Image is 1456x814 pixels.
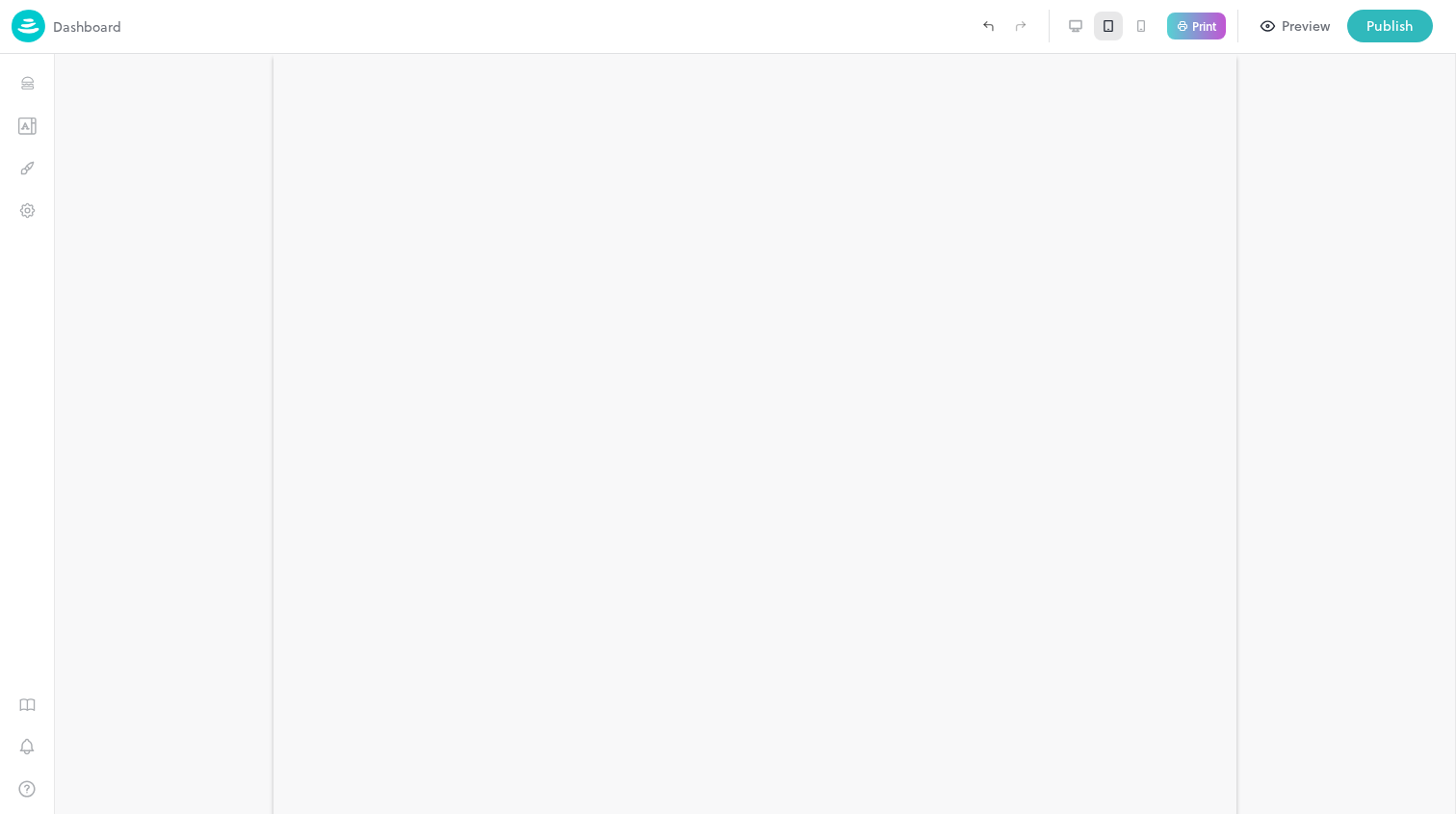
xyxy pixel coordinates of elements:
[1282,15,1330,37] div: Preview
[1347,10,1433,42] button: Publish
[972,10,1004,42] label: Undo (Ctrl + Z)
[1192,20,1216,32] p: Print
[1366,15,1414,37] div: Publish
[1250,10,1341,42] button: Preview
[53,16,121,37] p: Dashboard
[12,10,45,42] img: logo-86c26b7e.jpg
[1004,10,1037,42] label: Redo (Ctrl + Y)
